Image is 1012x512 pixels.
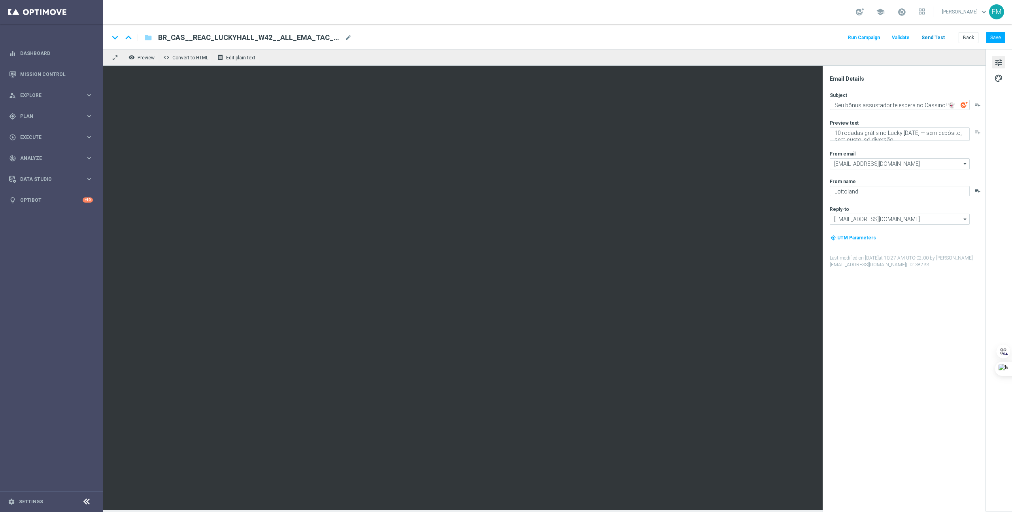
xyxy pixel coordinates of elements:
button: tune [992,56,1005,68]
button: Validate [891,32,911,43]
div: Dashboard [9,43,93,64]
span: BR_CAS__REAC_LUCKYHALL_W42__ALL_EMA_TAC_GM [158,33,342,42]
i: gps_fixed [9,113,16,120]
i: lightbulb [9,197,16,204]
button: receipt Edit plain text [215,52,259,63]
span: Analyze [20,156,85,161]
span: Execute [20,135,85,140]
button: palette [992,72,1005,84]
button: play_circle_outline Execute keyboard_arrow_right [9,134,93,140]
span: mode_edit [345,34,352,41]
i: arrow_drop_down [961,159,969,169]
span: school [876,8,885,16]
i: person_search [9,92,16,99]
span: Explore [20,93,85,98]
div: Analyze [9,155,85,162]
label: Subject [830,92,847,99]
div: Email Details [830,75,985,82]
span: code [163,54,170,61]
i: keyboard_arrow_right [85,154,93,162]
i: arrow_drop_down [961,214,969,224]
button: Data Studio keyboard_arrow_right [9,176,93,182]
span: UTM Parameters [837,235,876,241]
label: Reply-to [830,206,849,212]
i: keyboard_arrow_right [85,133,93,141]
button: gps_fixed Plan keyboard_arrow_right [9,113,93,119]
button: my_location UTM Parameters [830,233,877,242]
a: Optibot [20,190,83,210]
i: remove_red_eye [128,54,135,61]
span: tune [994,57,1003,68]
a: Mission Control [20,64,93,85]
a: [PERSON_NAME]keyboard_arrow_down [941,6,989,18]
div: Plan [9,113,85,120]
input: Select [830,158,970,169]
a: Settings [19,499,43,504]
i: play_circle_outline [9,134,16,141]
i: equalizer [9,50,16,57]
div: Data Studio [9,176,85,183]
span: Preview [138,55,155,61]
div: FM [989,4,1004,19]
button: Send Test [920,32,946,43]
button: equalizer Dashboard [9,50,93,57]
button: track_changes Analyze keyboard_arrow_right [9,155,93,161]
i: track_changes [9,155,16,162]
i: folder [144,33,152,42]
button: Save [986,32,1005,43]
label: Preview text [830,120,859,126]
button: Back [959,32,978,43]
i: keyboard_arrow_up [123,32,134,44]
i: keyboard_arrow_right [85,175,93,183]
button: Mission Control [9,71,93,78]
span: Convert to HTML [172,55,208,61]
span: palette [994,73,1003,83]
button: folder [143,31,153,44]
span: Plan [20,114,85,119]
label: From name [830,178,856,185]
button: playlist_add [974,129,981,135]
div: Optibot [9,190,93,210]
i: my_location [831,235,836,241]
button: Run Campaign [847,32,881,43]
a: Dashboard [20,43,93,64]
span: Edit plain text [226,55,255,61]
span: Data Studio [20,177,85,182]
button: lightbulb Optibot +10 [9,197,93,203]
div: Explore [9,92,85,99]
div: Mission Control [9,64,93,85]
span: keyboard_arrow_down [980,8,988,16]
label: From email [830,151,855,157]
i: keyboard_arrow_right [85,91,93,99]
span: Validate [892,35,910,40]
label: Last modified on [DATE] at 10:27 AM UTC-02:00 by [PERSON_NAME][EMAIL_ADDRESS][DOMAIN_NAME] [830,255,985,268]
input: Select [830,214,970,225]
i: keyboard_arrow_right [85,112,93,120]
i: settings [8,498,15,505]
div: Execute [9,134,85,141]
i: keyboard_arrow_down [109,32,121,44]
button: playlist_add [974,188,981,194]
button: person_search Explore keyboard_arrow_right [9,92,93,99]
span: | ID: 38233 [906,262,929,267]
button: remove_red_eye Preview [126,52,158,63]
i: receipt [217,54,223,61]
button: playlist_add [974,101,981,108]
div: +10 [83,197,93,203]
img: optiGenie.svg [961,101,968,108]
button: code Convert to HTML [161,52,212,63]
